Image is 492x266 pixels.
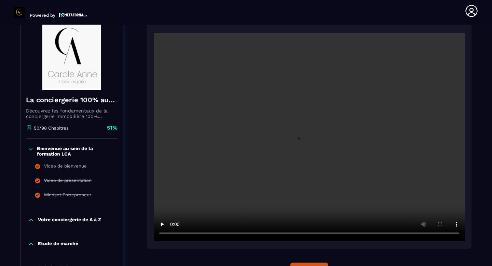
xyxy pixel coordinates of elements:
[44,192,91,200] div: Mindset Entrepreneur
[34,125,69,131] p: 50/98 Chapitres
[26,108,118,119] p: Découvrez les fondamentaux de la conciergerie immobilière 100% automatisée. Cette formation est c...
[38,241,78,248] p: Etude de marché
[30,13,55,18] p: Powered by
[44,163,87,171] div: Vidéo de bienvenue
[14,7,25,18] img: logo-branding
[37,146,116,157] p: Bienvenue au sein de la formation LCA
[38,217,101,224] p: Votre conciergerie de A à Z
[59,12,87,18] img: logo
[107,124,118,132] p: 51%
[26,95,118,105] h4: La conciergerie 100% automatisée
[26,22,118,90] img: banner
[44,178,92,185] div: Vidéo de présentation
